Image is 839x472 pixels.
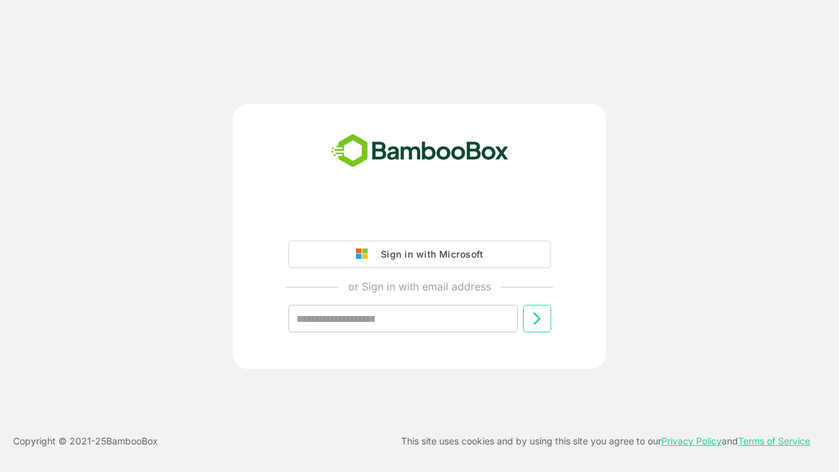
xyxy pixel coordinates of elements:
a: Terms of Service [738,435,810,446]
img: bamboobox [324,130,516,173]
p: This site uses cookies and by using this site you agree to our and [401,433,810,449]
img: google [356,248,374,260]
div: Sign in with Microsoft [374,246,483,263]
p: Copyright © 2021- 25 BambooBox [13,433,158,449]
button: Sign in with Microsoft [288,241,551,268]
a: Privacy Policy [661,435,722,446]
p: or Sign in with email address [348,279,491,294]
